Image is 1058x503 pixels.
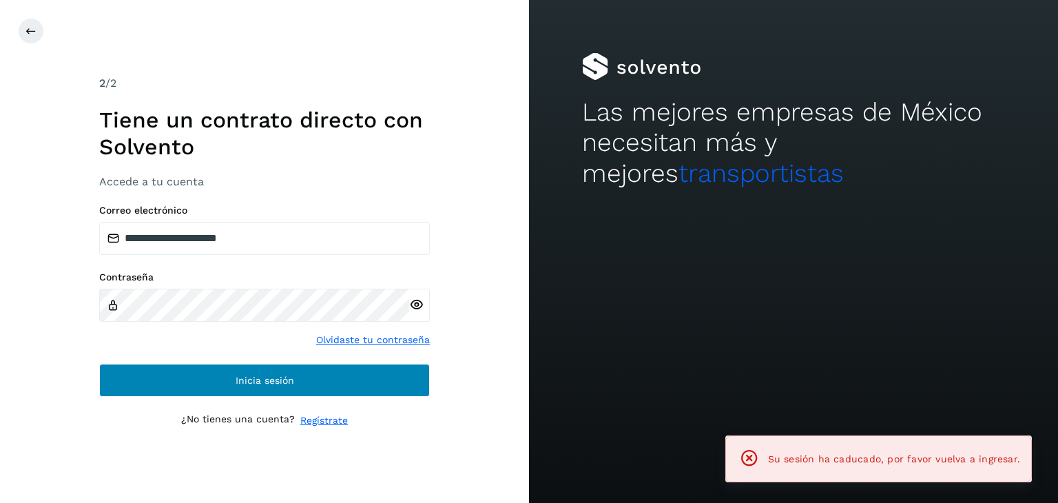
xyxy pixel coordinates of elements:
[99,205,430,216] label: Correo electrónico
[768,453,1020,464] span: Su sesión ha caducado, por favor vuelva a ingresar.
[99,271,430,283] label: Contraseña
[678,158,844,188] span: transportistas
[99,107,430,160] h1: Tiene un contrato directo con Solvento
[99,76,105,90] span: 2
[181,413,295,428] p: ¿No tienes una cuenta?
[236,376,294,385] span: Inicia sesión
[99,364,430,397] button: Inicia sesión
[99,75,430,92] div: /2
[300,413,348,428] a: Regístrate
[582,97,1005,189] h2: Las mejores empresas de México necesitan más y mejores
[316,333,430,347] a: Olvidaste tu contraseña
[99,175,430,188] h3: Accede a tu cuenta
